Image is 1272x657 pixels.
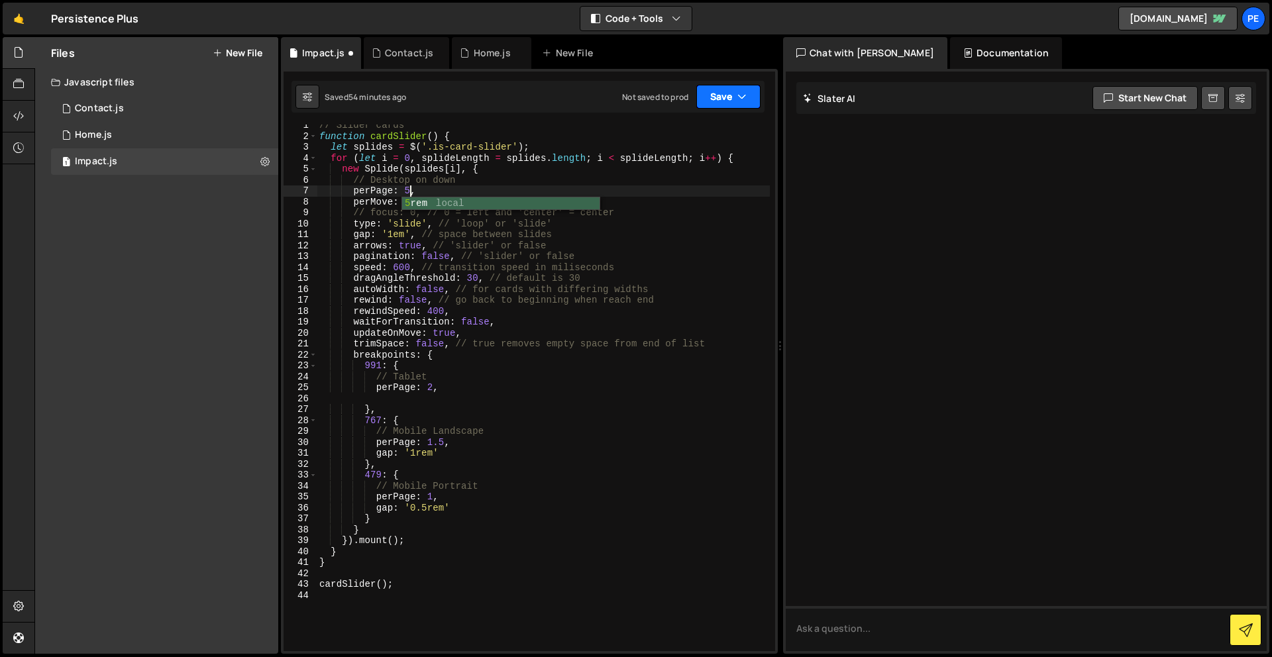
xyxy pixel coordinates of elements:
div: 42 [284,568,317,580]
div: 10 [284,219,317,230]
div: 22 [284,350,317,361]
div: 34 [284,481,317,492]
button: Code + Tools [580,7,692,30]
div: 33 [284,470,317,481]
div: 36 [284,503,317,514]
div: 54 minutes ago [348,91,406,103]
div: 30 [284,437,317,448]
div: Not saved to prod [622,91,688,103]
span: 1 [62,158,70,168]
div: Contact.js [75,103,124,115]
div: 8 [284,197,317,208]
div: 39 [284,535,317,546]
div: 6 [284,175,317,186]
div: 16929/46615.js [51,148,278,175]
div: 18 [284,306,317,317]
div: Home.js [75,129,112,141]
div: 37 [284,513,317,525]
div: 28 [284,415,317,427]
div: 26 [284,393,317,405]
div: Impact.js [302,46,344,60]
div: 9 [284,207,317,219]
div: 24 [284,372,317,383]
div: 15 [284,273,317,284]
div: 19 [284,317,317,328]
div: 38 [284,525,317,536]
div: Contact.js [385,46,434,60]
div: 13 [284,251,317,262]
div: Javascript files [35,69,278,95]
div: 7 [284,185,317,197]
div: Chat with [PERSON_NAME] [783,37,947,69]
div: 32 [284,459,317,470]
div: 20 [284,328,317,339]
div: 3 [284,142,317,153]
a: 🤙 [3,3,35,34]
div: 16 [284,284,317,295]
a: [DOMAIN_NAME] [1118,7,1238,30]
div: 29 [284,426,317,437]
div: 43 [284,579,317,590]
button: Start new chat [1092,86,1198,110]
div: 16929/46361.js [51,122,278,148]
button: New File [213,48,262,58]
button: Save [696,85,761,109]
a: Pe [1242,7,1265,30]
div: 44 [284,590,317,601]
div: Home.js [474,46,511,60]
div: 21 [284,338,317,350]
div: 40 [284,546,317,558]
div: 16929/46413.js [51,95,278,122]
div: 14 [284,262,317,274]
div: 11 [284,229,317,240]
div: 1 [284,120,317,131]
h2: Slater AI [803,92,856,105]
div: Saved [325,91,406,103]
div: 25 [284,382,317,393]
div: Impact.js [75,156,117,168]
div: Documentation [950,37,1062,69]
div: New File [542,46,598,60]
div: 2 [284,131,317,142]
div: 35 [284,491,317,503]
div: 31 [284,448,317,459]
div: 27 [284,404,317,415]
div: Persistence Plus [51,11,139,26]
div: 4 [284,153,317,164]
div: 5 [284,164,317,175]
div: 12 [284,240,317,252]
div: 23 [284,360,317,372]
div: 41 [284,557,317,568]
div: 17 [284,295,317,306]
h2: Files [51,46,75,60]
